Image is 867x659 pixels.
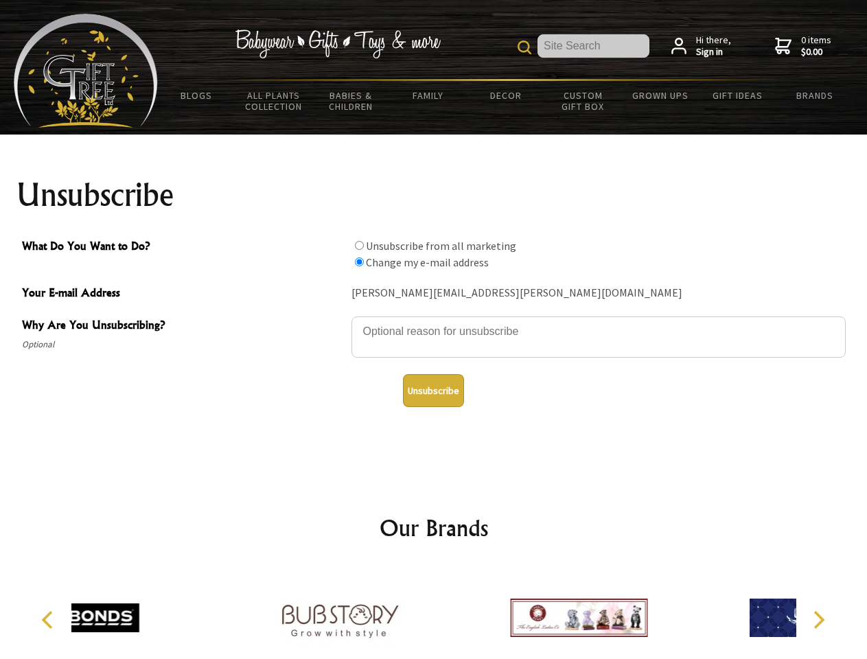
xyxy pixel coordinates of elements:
a: 0 items$0.00 [775,34,831,58]
span: 0 items [801,34,831,58]
span: Hi there, [696,34,731,58]
button: Unsubscribe [403,374,464,407]
a: Babies & Children [312,81,390,121]
a: Family [390,81,467,110]
button: Previous [34,605,65,635]
a: Brands [776,81,854,110]
a: Gift Ideas [699,81,776,110]
a: Decor [467,81,544,110]
span: What Do You Want to Do? [22,238,345,257]
strong: Sign in [696,46,731,58]
label: Unsubscribe from all marketing [366,239,516,253]
img: product search [518,41,531,54]
img: Babywear - Gifts - Toys & more [235,30,441,58]
div: [PERSON_NAME][EMAIL_ADDRESS][PERSON_NAME][DOMAIN_NAME] [351,283,846,304]
a: All Plants Collection [235,81,313,121]
input: Site Search [537,34,649,58]
input: What Do You Want to Do? [355,241,364,250]
a: Hi there,Sign in [671,34,731,58]
input: What Do You Want to Do? [355,257,364,266]
a: Grown Ups [621,81,699,110]
button: Next [803,605,833,635]
strong: $0.00 [801,46,831,58]
span: Your E-mail Address [22,284,345,304]
label: Change my e-mail address [366,255,489,269]
textarea: Why Are You Unsubscribing? [351,316,846,358]
span: Why Are You Unsubscribing? [22,316,345,336]
a: Custom Gift Box [544,81,622,121]
h2: Our Brands [27,511,840,544]
img: Babyware - Gifts - Toys and more... [14,14,158,128]
span: Optional [22,336,345,353]
a: BLOGS [158,81,235,110]
h1: Unsubscribe [16,178,851,211]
